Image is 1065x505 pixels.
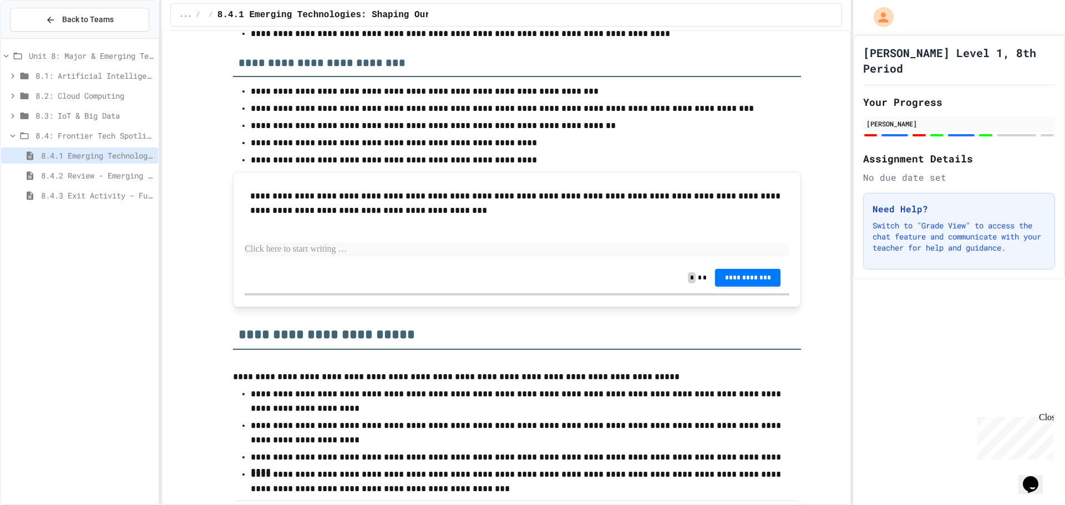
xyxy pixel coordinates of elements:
[863,151,1055,166] h2: Assignment Details
[209,11,213,19] span: /
[863,94,1055,110] h2: Your Progress
[863,45,1055,76] h1: [PERSON_NAME] Level 1, 8th Period
[973,412,1054,460] iframe: chat widget
[29,50,154,62] span: Unit 8: Major & Emerging Technologies
[196,11,200,19] span: /
[35,110,154,121] span: 8.3: IoT & Big Data
[863,171,1055,184] div: No due date set
[10,8,149,32] button: Back to Teams
[217,8,510,22] span: 8.4.1 Emerging Technologies: Shaping Our Digital Future
[862,4,896,30] div: My Account
[62,14,114,25] span: Back to Teams
[1018,461,1054,494] iframe: chat widget
[873,202,1046,216] h3: Need Help?
[41,190,154,201] span: 8.4.3 Exit Activity - Future Tech Challenge
[41,170,154,181] span: 8.4.2 Review - Emerging Technologies: Shaping Our Digital Future
[4,4,77,70] div: Chat with us now!Close
[35,130,154,141] span: 8.4: Frontier Tech Spotlight
[35,70,154,81] span: 8.1: Artificial Intelligence Basics
[35,90,154,101] span: 8.2: Cloud Computing
[866,119,1052,129] div: [PERSON_NAME]
[41,150,154,161] span: 8.4.1 Emerging Technologies: Shaping Our Digital Future
[180,11,192,19] span: ...
[873,220,1046,253] p: Switch to "Grade View" to access the chat feature and communicate with your teacher for help and ...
